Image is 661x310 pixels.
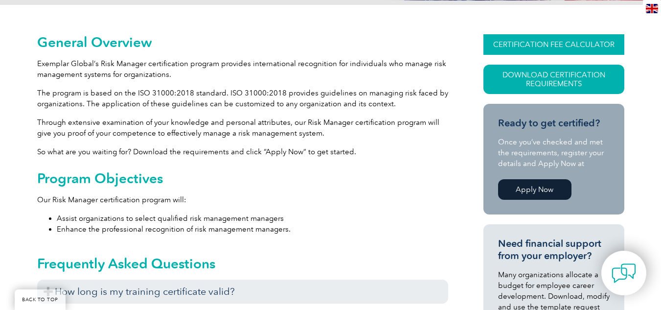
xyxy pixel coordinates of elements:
h2: General Overview [37,34,448,50]
li: Assist organizations to select qualified risk management managers [57,213,448,224]
a: CERTIFICATION FEE CALCULATOR [483,34,624,55]
p: Through extensive examination of your knowledge and personal attributes, our Risk Manager certifi... [37,117,448,139]
img: contact-chat.png [612,261,636,286]
p: So what are you waiting for? Download the requirements and click “Apply Now” to get started. [37,146,448,157]
img: en [646,4,658,13]
p: Our Risk Manager certification program will: [37,194,448,205]
a: Download Certification Requirements [483,65,624,94]
p: Once you’ve checked and met the requirements, register your details and Apply Now at [498,137,610,169]
li: Enhance the professional recognition of risk management managers. [57,224,448,235]
p: Exemplar Global’s Risk Manager certification program provides international recognition for indiv... [37,58,448,80]
h2: Program Objectives [37,170,448,186]
h3: Need financial support from your employer? [498,238,610,262]
h3: How long is my training certificate valid? [37,280,448,304]
a: Apply Now [498,179,571,200]
h2: Frequently Asked Questions [37,256,448,271]
h3: Ready to get certified? [498,117,610,129]
p: The program is based on the ISO 31000:2018 standard. ISO 31000:2018 provides guidelines on managi... [37,88,448,109]
a: BACK TO TOP [15,289,66,310]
